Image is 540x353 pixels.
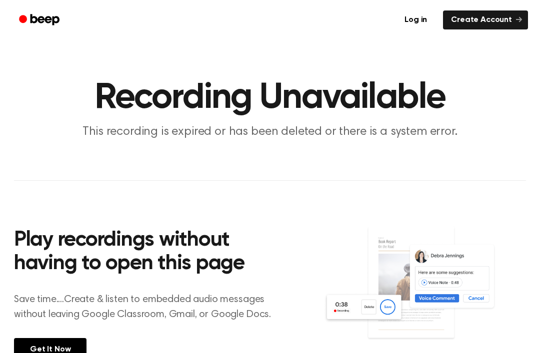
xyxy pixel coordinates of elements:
h2: Play recordings without having to open this page [14,229,283,276]
a: Log in [394,8,437,31]
h1: Recording Unavailable [14,80,526,116]
a: Create Account [443,10,528,29]
p: This recording is expired or has been deleted or there is a system error. [78,124,462,140]
a: Beep [12,10,68,30]
p: Save time....Create & listen to embedded audio messages without leaving Google Classroom, Gmail, ... [14,292,283,322]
